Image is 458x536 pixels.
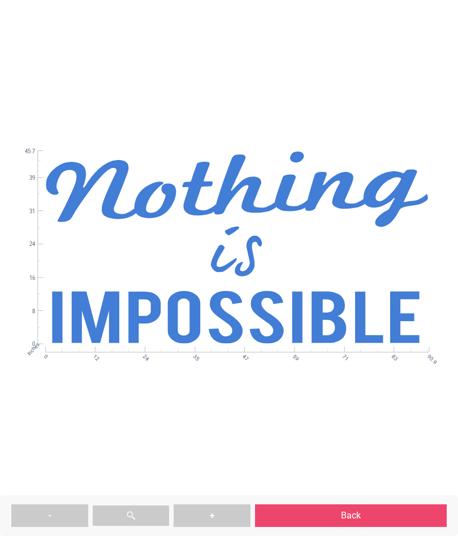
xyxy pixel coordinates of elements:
[16,308,36,315] span: 8
[191,353,197,359] span: 35
[425,353,431,359] span: 90.9
[390,353,396,359] span: 83
[25,342,40,356] span: inches
[126,511,136,521] img: zoom
[141,353,147,359] span: 24
[174,504,250,527] button: +
[16,208,36,215] span: 31
[16,274,36,282] span: 16
[16,175,36,182] span: 39
[11,504,88,527] button: -
[255,504,447,527] button: Back
[291,353,296,359] span: 59
[241,353,247,359] span: 47
[41,353,47,359] span: 0
[16,241,36,249] span: 24
[340,353,346,359] span: 71
[91,353,97,359] span: 12
[16,148,36,155] span: 45.7
[16,341,36,348] span: 0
